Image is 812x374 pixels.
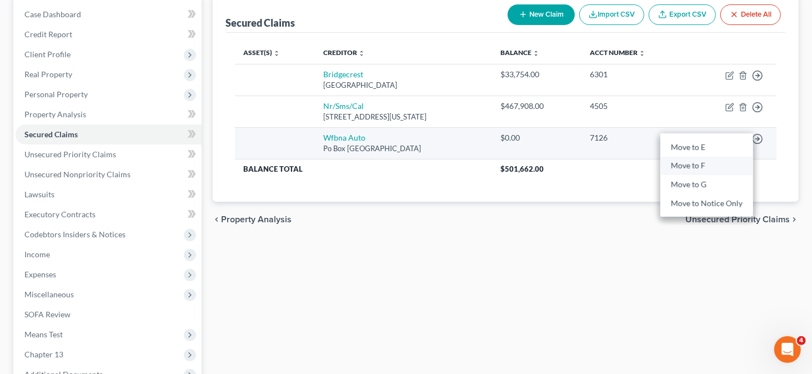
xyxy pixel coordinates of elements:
[16,205,202,225] a: Executory Contracts
[24,310,71,319] span: SOFA Review
[323,80,483,91] div: [GEOGRAPHIC_DATA]
[500,164,544,173] span: $501,662.00
[720,4,781,25] button: Delete All
[16,164,202,184] a: Unsecured Nonpriority Claims
[590,101,679,112] div: 4505
[660,194,753,213] a: Move to Notice Only
[16,305,202,325] a: SOFA Review
[590,69,679,80] div: 6301
[16,4,202,24] a: Case Dashboard
[500,69,572,80] div: $33,754.00
[222,215,292,224] span: Property Analysis
[24,290,74,299] span: Miscellaneous
[16,104,202,124] a: Property Analysis
[226,16,295,29] div: Secured Claims
[24,49,71,59] span: Client Profile
[16,24,202,44] a: Credit Report
[797,336,806,345] span: 4
[24,190,54,199] span: Lawsuits
[774,336,801,363] iframe: Intercom live chat
[24,89,88,99] span: Personal Property
[323,101,364,111] a: Nr/Sms/Cal
[274,50,280,57] i: unfold_more
[660,157,753,176] a: Move to F
[213,215,292,224] button: chevron_left Property Analysis
[639,50,645,57] i: unfold_more
[24,250,50,259] span: Income
[235,159,492,179] th: Balance Total
[24,149,116,159] span: Unsecured Priority Claims
[790,215,799,224] i: chevron_right
[24,69,72,79] span: Real Property
[660,138,753,157] a: Move to E
[500,48,539,57] a: Balance unfold_more
[508,4,575,25] button: New Claim
[24,330,63,339] span: Means Test
[24,350,63,359] span: Chapter 13
[24,109,86,119] span: Property Analysis
[649,4,716,25] a: Export CSV
[24,9,81,19] span: Case Dashboard
[323,112,483,122] div: [STREET_ADDRESS][US_STATE]
[323,48,365,57] a: Creditor unfold_more
[24,29,72,39] span: Credit Report
[16,144,202,164] a: Unsecured Priority Claims
[579,4,644,25] button: Import CSV
[685,215,790,224] span: Unsecured Priority Claims
[323,69,363,79] a: Bridgecrest
[590,48,645,57] a: Acct Number unfold_more
[590,132,679,143] div: 7126
[16,184,202,205] a: Lawsuits
[24,169,131,179] span: Unsecured Nonpriority Claims
[24,129,78,139] span: Secured Claims
[500,132,572,143] div: $0.00
[323,133,365,142] a: Wfbna Auto
[213,215,222,224] i: chevron_left
[24,270,56,279] span: Expenses
[660,176,753,195] a: Move to G
[685,215,799,224] button: Unsecured Priority Claims chevron_right
[358,50,365,57] i: unfold_more
[533,50,539,57] i: unfold_more
[24,230,126,239] span: Codebtors Insiders & Notices
[323,143,483,154] div: Po Box [GEOGRAPHIC_DATA]
[24,210,96,219] span: Executory Contracts
[16,124,202,144] a: Secured Claims
[244,48,280,57] a: Asset(s) unfold_more
[500,101,572,112] div: $467,908.00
